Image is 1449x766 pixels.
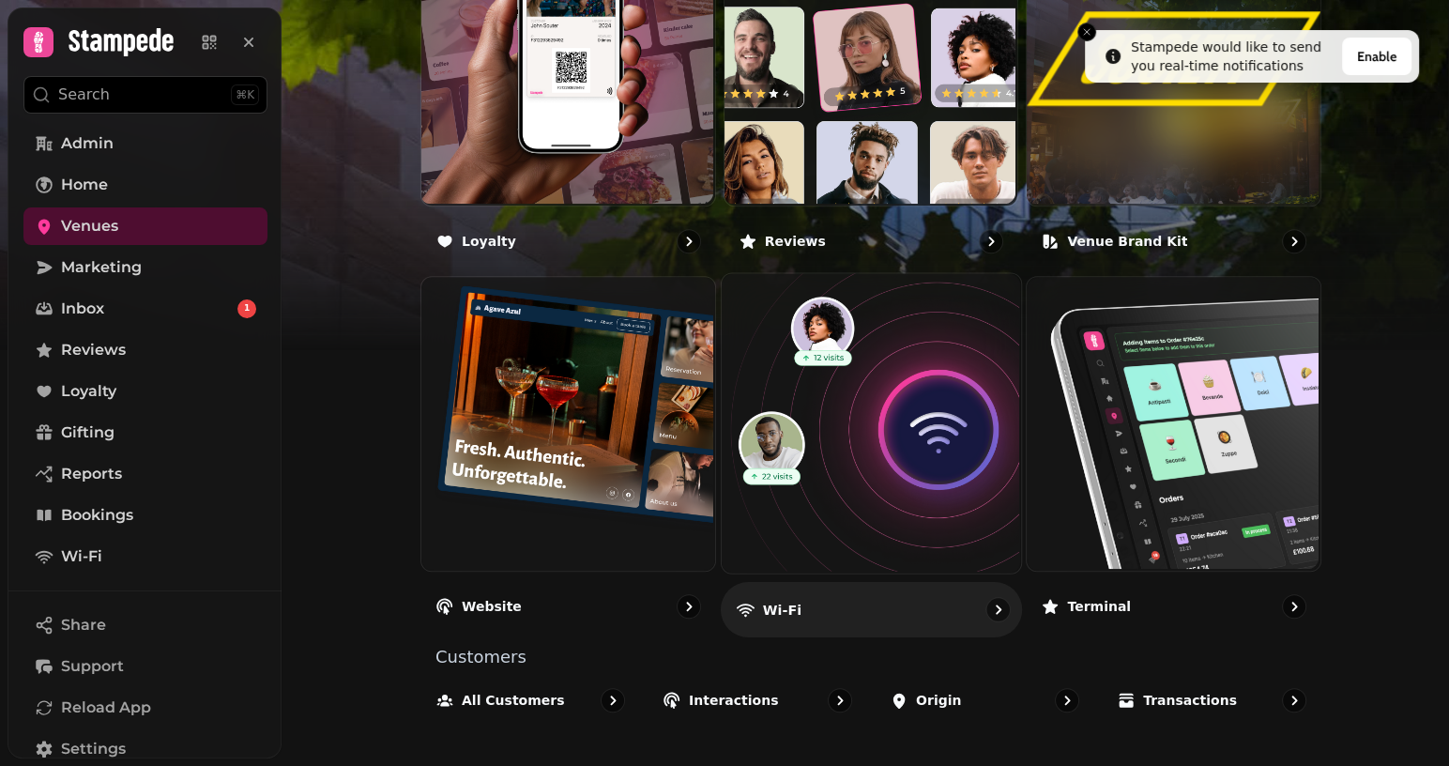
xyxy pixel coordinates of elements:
[61,298,104,320] span: Inbox
[23,414,267,452] a: Gifting
[244,302,250,315] span: 1
[1131,38,1335,75] div: Stampede would like to send you real-time notifications
[679,597,698,616] svg: go to
[982,232,1000,251] svg: go to
[419,275,713,569] img: Website
[916,691,961,710] p: Origin
[689,691,778,710] p: Interactions
[462,232,516,251] p: Loyalty
[762,600,801,619] p: Wi-Fi
[765,232,826,251] p: Reviews
[831,691,849,710] svg: go to
[58,84,110,106] p: Search
[1285,691,1304,710] svg: go to
[1342,38,1411,75] button: Enable
[23,606,267,644] button: Share
[61,174,108,196] span: Home
[23,331,267,369] a: Reviews
[1025,275,1319,569] img: Terminal
[648,673,867,728] a: Interactions
[23,648,267,685] button: Support
[23,290,267,328] a: Inbox1
[1285,232,1304,251] svg: go to
[875,673,1094,728] a: Origin
[23,249,267,286] a: Marketing
[23,125,267,162] a: Admin
[61,380,116,403] span: Loyalty
[61,545,102,568] span: Wi-Fi
[719,272,1018,572] img: Wi-Fi
[1058,691,1076,710] svg: go to
[61,421,114,444] span: Gifting
[462,691,565,710] p: All customers
[435,649,1321,666] p: Customers
[1077,23,1096,41] button: Close toast
[61,738,126,760] span: Settings
[23,455,267,493] a: Reports
[23,538,267,575] a: Wi-Fi
[1067,232,1187,251] p: Venue brand kit
[1285,597,1304,616] svg: go to
[1067,597,1131,616] p: Terminal
[61,339,126,361] span: Reviews
[61,215,118,237] span: Venues
[1102,673,1321,728] a: Transactions
[61,132,114,155] span: Admin
[603,691,622,710] svg: go to
[23,76,267,114] button: Search⌘K
[23,497,267,534] a: Bookings
[23,166,267,204] a: Home
[1026,276,1321,634] a: TerminalTerminal
[231,84,259,105] div: ⌘K
[23,373,267,410] a: Loyalty
[988,600,1007,619] svg: go to
[61,655,124,678] span: Support
[420,673,640,728] a: All customers
[23,689,267,727] button: Reload App
[61,256,142,279] span: Marketing
[61,504,133,527] span: Bookings
[1143,691,1237,710] p: Transactions
[61,614,106,636] span: Share
[679,232,698,251] svg: go to
[462,597,522,616] p: Website
[420,276,716,634] a: WebsiteWebsite
[23,207,267,245] a: Venues
[61,697,151,719] span: Reload App
[61,463,122,485] span: Reports
[721,273,1022,637] a: Wi-FiWi-Fi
